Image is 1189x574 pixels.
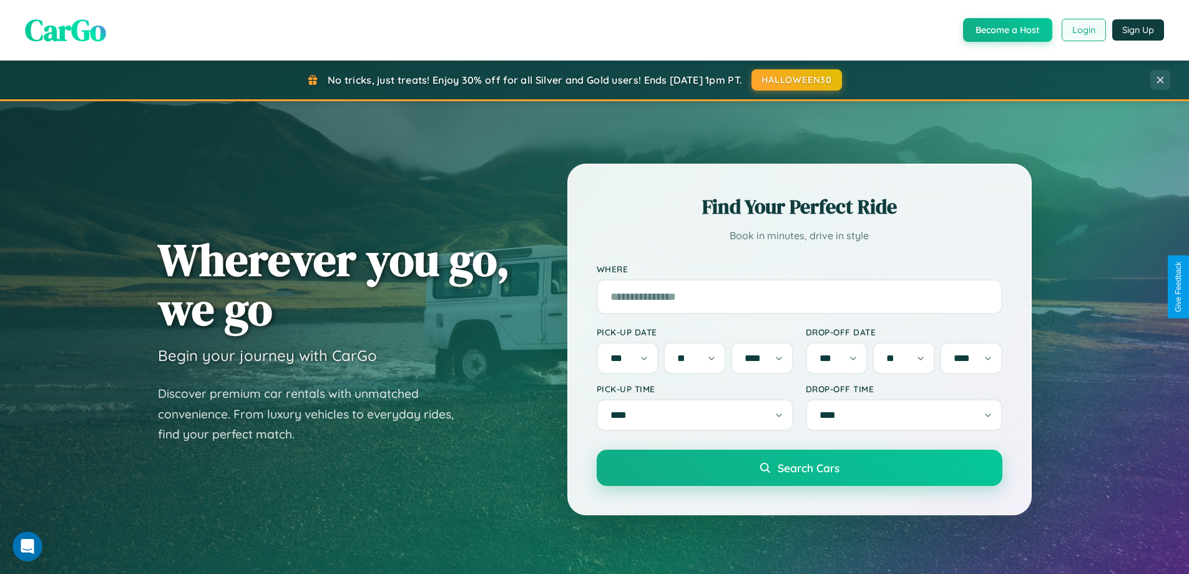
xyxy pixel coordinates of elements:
[597,227,1002,245] p: Book in minutes, drive in style
[597,193,1002,220] h2: Find Your Perfect Ride
[806,383,1002,394] label: Drop-off Time
[1174,262,1183,312] div: Give Feedback
[806,327,1002,337] label: Drop-off Date
[751,69,842,91] button: HALLOWEEN30
[597,264,1002,274] label: Where
[963,18,1052,42] button: Become a Host
[778,461,839,475] span: Search Cars
[158,383,470,445] p: Discover premium car rentals with unmatched convenience. From luxury vehicles to everyday rides, ...
[597,383,793,394] label: Pick-up Time
[597,327,793,337] label: Pick-up Date
[12,532,42,562] iframe: Intercom live chat
[597,450,1002,486] button: Search Cars
[158,346,377,365] h3: Begin your journey with CarGo
[1112,19,1164,41] button: Sign Up
[158,235,510,334] h1: Wherever you go, we go
[328,74,742,86] span: No tricks, just treats! Enjoy 30% off for all Silver and Gold users! Ends [DATE] 1pm PT.
[1062,19,1106,41] button: Login
[25,9,106,51] span: CarGo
